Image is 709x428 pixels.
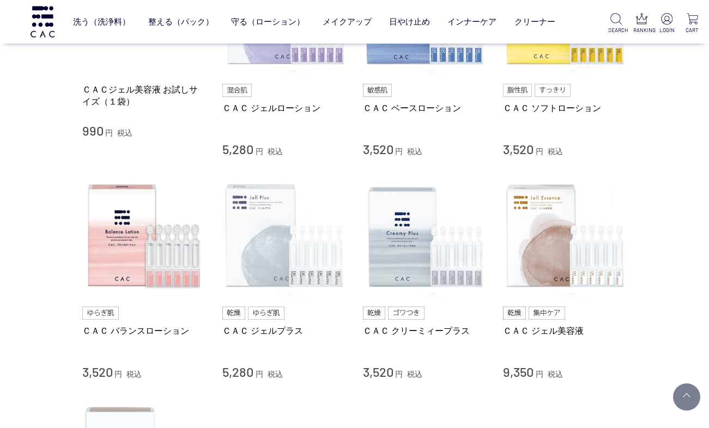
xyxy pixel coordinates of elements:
a: RANKING [633,13,650,34]
a: クリーナー [514,8,555,35]
span: 税込 [548,147,563,156]
a: ＣＡＣ ソフトローション [503,102,627,114]
a: 整える（パック） [148,8,214,35]
span: 税込 [548,370,563,378]
span: 円 [536,370,543,378]
img: ＣＡＣ クリーミィープラス [363,174,487,298]
p: LOGIN [659,26,675,34]
span: 990 [82,123,104,138]
span: 5,280 [222,364,253,380]
img: 敏感肌 [363,84,392,97]
img: 集中ケア [529,307,566,320]
span: 円 [256,147,263,156]
a: ＣＡＣ バランスローション [82,325,207,337]
span: 3,520 [363,141,393,157]
span: 3,520 [363,364,393,380]
a: LOGIN [659,13,675,34]
a: ＣＡＣ ジェルローション [222,102,347,114]
img: すっきり [535,84,571,97]
img: 脂性肌 [503,84,532,97]
a: ＣＡＣ ジェルプラス [222,325,347,337]
p: RANKING [633,26,650,34]
img: 混合肌 [222,84,252,97]
img: ＣＡＣ ジェルプラス [222,174,347,298]
img: ＣＡＣ ジェル美容液 [503,174,627,298]
img: ゆらぎ肌 [248,307,285,320]
span: 税込 [268,370,283,378]
a: SEARCH [608,13,625,34]
span: 税込 [407,147,422,156]
p: SEARCH [608,26,625,34]
a: ＣＡＣジェル美容液 お試しサイズ（１袋） [82,84,207,107]
span: 5,280 [222,141,253,157]
img: logo [29,6,56,37]
img: ゴワつき [388,307,425,320]
img: 乾燥 [363,307,386,320]
img: 乾燥 [503,307,526,320]
a: 洗う（洗浄料） [73,8,130,35]
span: 3,520 [503,141,534,157]
img: ＣＡＣ バランスローション [82,174,207,298]
span: 円 [256,370,263,378]
p: CART [684,26,700,34]
span: 税込 [407,370,422,378]
a: ＣＡＣ ジェル美容液 [503,325,627,337]
span: 税込 [126,370,142,378]
span: 円 [395,370,403,378]
span: 円 [395,147,403,156]
a: ＣＡＣ クリーミィープラス [363,325,487,337]
a: 守る（ローション） [231,8,305,35]
span: 税込 [268,147,283,156]
a: CART [684,13,700,34]
a: メイクアップ [323,8,372,35]
a: 日やけ止め [389,8,430,35]
a: ＣＡＣ ベースローション [363,102,487,114]
span: 円 [536,147,543,156]
span: 9,350 [503,364,534,380]
span: 円 [105,129,113,137]
span: 税込 [117,129,132,137]
span: 円 [114,370,122,378]
span: 3,520 [82,364,113,380]
a: インナーケア [447,8,496,35]
img: ゆらぎ肌 [82,307,119,320]
img: 乾燥 [222,307,245,320]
